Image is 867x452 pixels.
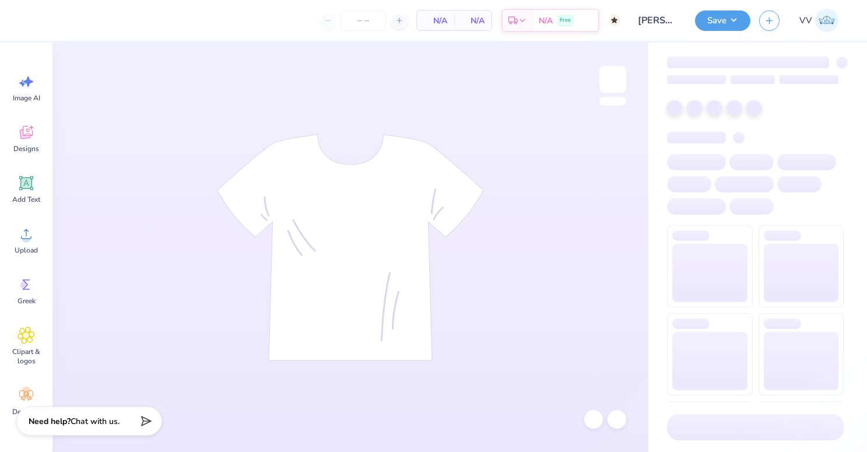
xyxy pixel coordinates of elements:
img: Via Villanueva [815,9,838,32]
span: Chat with us. [71,416,120,427]
strong: Need help? [29,416,71,427]
span: VV [799,14,812,27]
button: Save [695,10,750,31]
span: Greek [17,296,36,306]
span: N/A [424,15,447,27]
span: N/A [539,15,553,27]
span: Designs [13,144,39,153]
span: Decorate [12,407,40,416]
img: tee-skeleton.svg [217,134,484,361]
span: Image AI [13,93,40,103]
span: Clipart & logos [7,347,45,366]
a: VV [794,9,844,32]
input: – – [341,10,386,31]
input: Untitled Design [629,9,686,32]
span: N/A [461,15,485,27]
span: Upload [15,246,38,255]
span: Free [560,16,571,24]
span: Add Text [12,195,40,204]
